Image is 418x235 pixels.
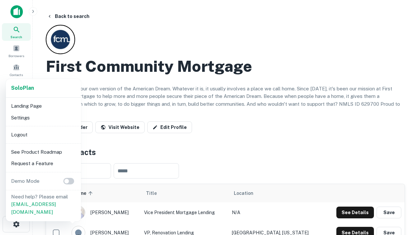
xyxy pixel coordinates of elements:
li: Settings [8,112,78,124]
li: See Product Roadmap [8,146,78,158]
p: Demo Mode [8,177,42,185]
li: Request a Feature [8,158,78,169]
li: Logout [8,129,78,141]
li: Landing Page [8,100,78,112]
p: Need help? Please email [11,193,76,216]
strong: Solo Plan [11,85,34,91]
a: SoloPlan [11,84,34,92]
a: [EMAIL_ADDRESS][DOMAIN_NAME] [11,201,56,215]
iframe: Chat Widget [385,162,418,193]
